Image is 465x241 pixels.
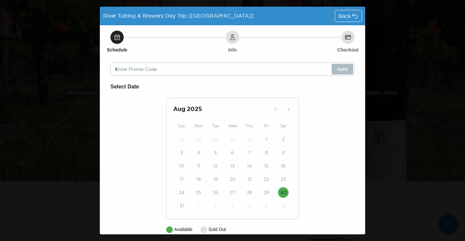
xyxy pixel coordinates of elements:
time: 10 [179,163,184,169]
time: 3 [180,149,183,156]
span: Back [338,13,351,19]
time: 6 [282,202,285,209]
button: 27 [176,134,187,145]
time: 28 [247,189,252,196]
time: 29 [213,136,218,143]
time: 26 [213,189,218,196]
time: 8 [265,149,268,156]
button: 31 [244,134,255,145]
time: 9 [282,149,285,156]
time: 2 [214,202,217,209]
button: 22 [261,174,272,184]
span: River Tubing & Brewery Day Trip ([GEOGRAPHIC_DATA]) [103,13,254,19]
h6: Info [228,47,237,53]
time: 11 [197,163,200,169]
time: 18 [196,176,201,182]
time: 28 [196,136,201,143]
time: 24 [179,189,184,196]
button: 14 [244,161,255,171]
time: 29 [264,189,269,196]
time: 5 [214,149,217,156]
button: 21 [244,174,255,184]
time: 1 [198,202,199,209]
time: 31 [179,202,184,209]
button: 4 [193,147,204,158]
button: 8 [261,147,272,158]
time: 23 [281,176,286,182]
button: 24 [176,187,187,198]
time: 2 [282,136,285,143]
time: 21 [247,176,252,182]
time: 30 [229,136,235,143]
button: 10 [176,161,187,171]
time: 16 [281,163,286,169]
time: 5 [265,202,268,209]
button: 1 [261,134,272,145]
div: Sun [173,122,190,130]
button: 12 [210,161,221,171]
button: 26 [210,187,221,198]
button: 27 [227,187,238,198]
button: 20 [227,174,238,184]
button: 30 [227,134,238,145]
h6: Checkout [337,47,359,53]
time: 25 [196,189,201,196]
div: Mon [190,122,207,130]
button: 25 [193,187,204,198]
button: 5 [261,200,272,211]
button: 11 [193,161,204,171]
time: 20 [230,176,235,182]
time: 15 [264,163,269,169]
button: 2 [210,200,221,211]
button: 31 [176,200,187,211]
div: Thu [241,122,258,130]
time: 3 [231,202,234,209]
button: 13 [227,161,238,171]
button: 5 [210,147,221,158]
button: 6 [278,200,289,211]
button: 28 [193,134,204,145]
div: Fri [258,122,275,130]
button: 19 [210,174,221,184]
time: 27 [230,189,235,196]
button: 6 [227,147,238,158]
time: 12 [213,163,218,169]
time: 17 [179,176,184,182]
button: 30 [278,187,289,198]
time: 13 [230,163,235,169]
h6: Schedule [107,47,127,53]
p: Available [174,226,192,233]
button: 18 [193,174,204,184]
time: 22 [264,176,269,182]
button: 3 [227,200,238,211]
button: 2 [278,134,289,145]
button: 23 [278,174,289,184]
div: Wed [224,122,241,130]
time: 30 [280,189,287,196]
time: 19 [213,176,218,182]
button: 15 [261,161,272,171]
button: 28 [244,187,255,198]
time: 27 [179,136,184,143]
h2: Aug 2025 [173,105,270,114]
button: 1 [193,200,204,211]
button: 29 [210,134,221,145]
time: 4 [197,149,200,156]
p: Sold Out [208,226,226,233]
div: Sat [275,122,292,130]
time: 1 [266,136,267,143]
button: 16 [278,161,289,171]
button: 7 [244,147,255,158]
button: 3 [176,147,187,158]
button: 9 [278,147,289,158]
button: 4 [244,200,255,211]
time: 7 [248,149,251,156]
time: 4 [248,202,251,209]
time: 6 [231,149,234,156]
button: 29 [261,187,272,198]
h6: Select Date [110,82,355,91]
div: Tue [207,122,224,130]
time: 31 [247,136,252,143]
time: 14 [247,163,252,169]
button: 17 [176,174,187,184]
